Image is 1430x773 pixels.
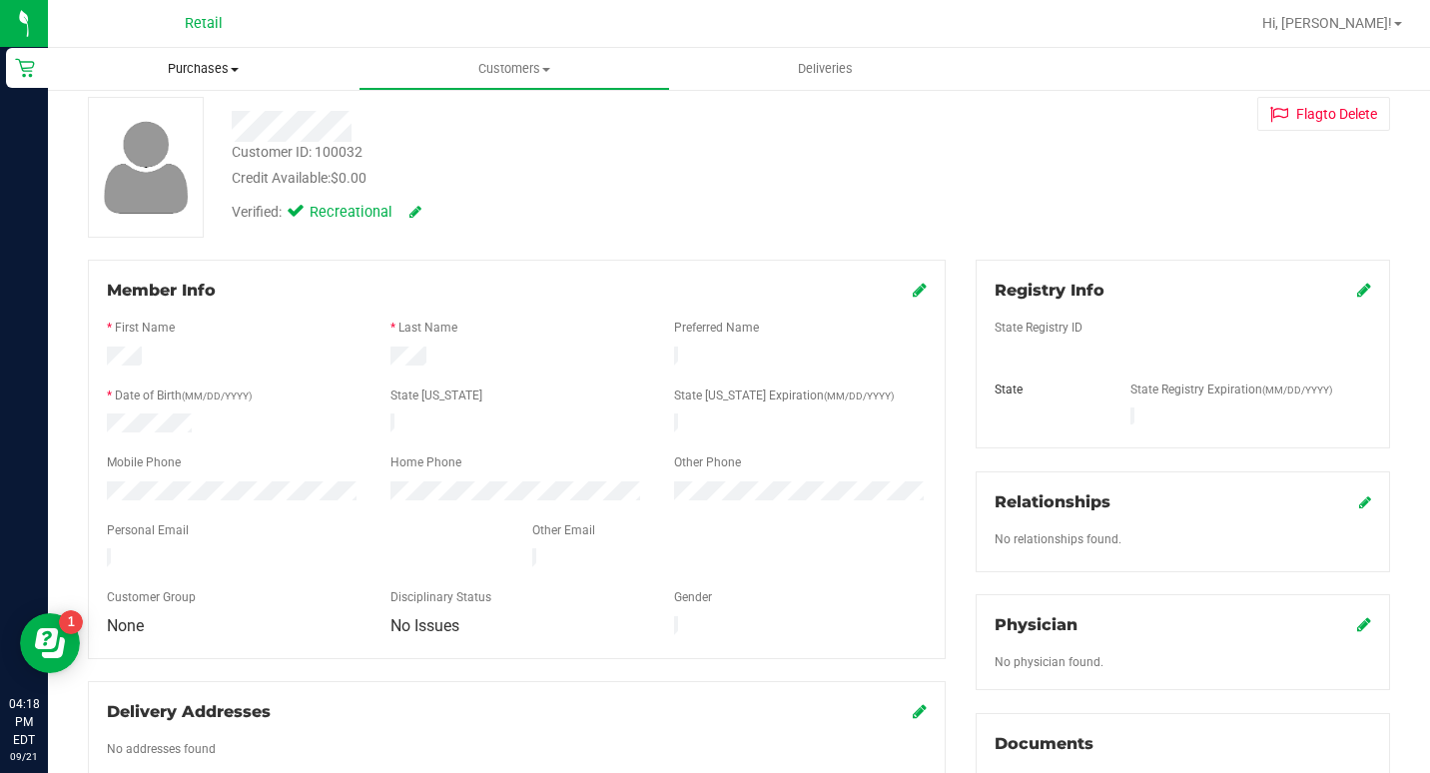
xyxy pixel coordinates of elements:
div: Verified: [232,202,421,224]
span: None [107,616,144,635]
span: Physician [995,615,1077,634]
label: Date of Birth [115,386,252,404]
iframe: Resource center [20,613,80,673]
span: (MM/DD/YYYY) [824,390,894,401]
span: Member Info [107,281,216,300]
a: Customers [358,48,669,90]
span: Hi, [PERSON_NAME]! [1262,15,1392,31]
span: $0.00 [331,170,366,186]
label: Personal Email [107,521,189,539]
span: Retail [185,15,223,32]
span: Registry Info [995,281,1104,300]
label: Disciplinary Status [390,588,491,606]
span: Deliveries [771,60,880,78]
a: Deliveries [670,48,981,90]
label: State Registry ID [995,319,1082,337]
label: First Name [115,319,175,337]
a: Purchases [48,48,358,90]
label: Other Phone [674,453,741,471]
span: (MM/DD/YYYY) [1262,385,1332,395]
span: No physician found. [995,655,1103,669]
div: Credit Available: [232,168,868,189]
span: Recreational [310,202,389,224]
span: (MM/DD/YYYY) [182,390,252,401]
label: Home Phone [390,453,461,471]
div: Customer ID: 100032 [232,142,362,163]
span: Customers [359,60,668,78]
inline-svg: Retail [15,58,35,78]
label: State [US_STATE] Expiration [674,386,894,404]
span: Delivery Addresses [107,702,271,721]
label: No relationships found. [995,530,1121,548]
iframe: Resource center unread badge [59,610,83,634]
span: Documents [995,734,1093,753]
p: 09/21 [9,749,39,764]
label: No addresses found [107,740,216,758]
img: user-icon.png [94,116,199,219]
label: Other Email [532,521,595,539]
label: Last Name [398,319,457,337]
span: Purchases [48,60,358,78]
button: Flagto Delete [1257,97,1390,131]
p: 04:18 PM EDT [9,695,39,749]
label: Customer Group [107,588,196,606]
label: State Registry Expiration [1130,381,1332,398]
label: Mobile Phone [107,453,181,471]
div: State [980,381,1115,398]
label: Gender [674,588,712,606]
label: Preferred Name [674,319,759,337]
span: Relationships [995,492,1110,511]
span: No Issues [390,616,459,635]
label: State [US_STATE] [390,386,482,404]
